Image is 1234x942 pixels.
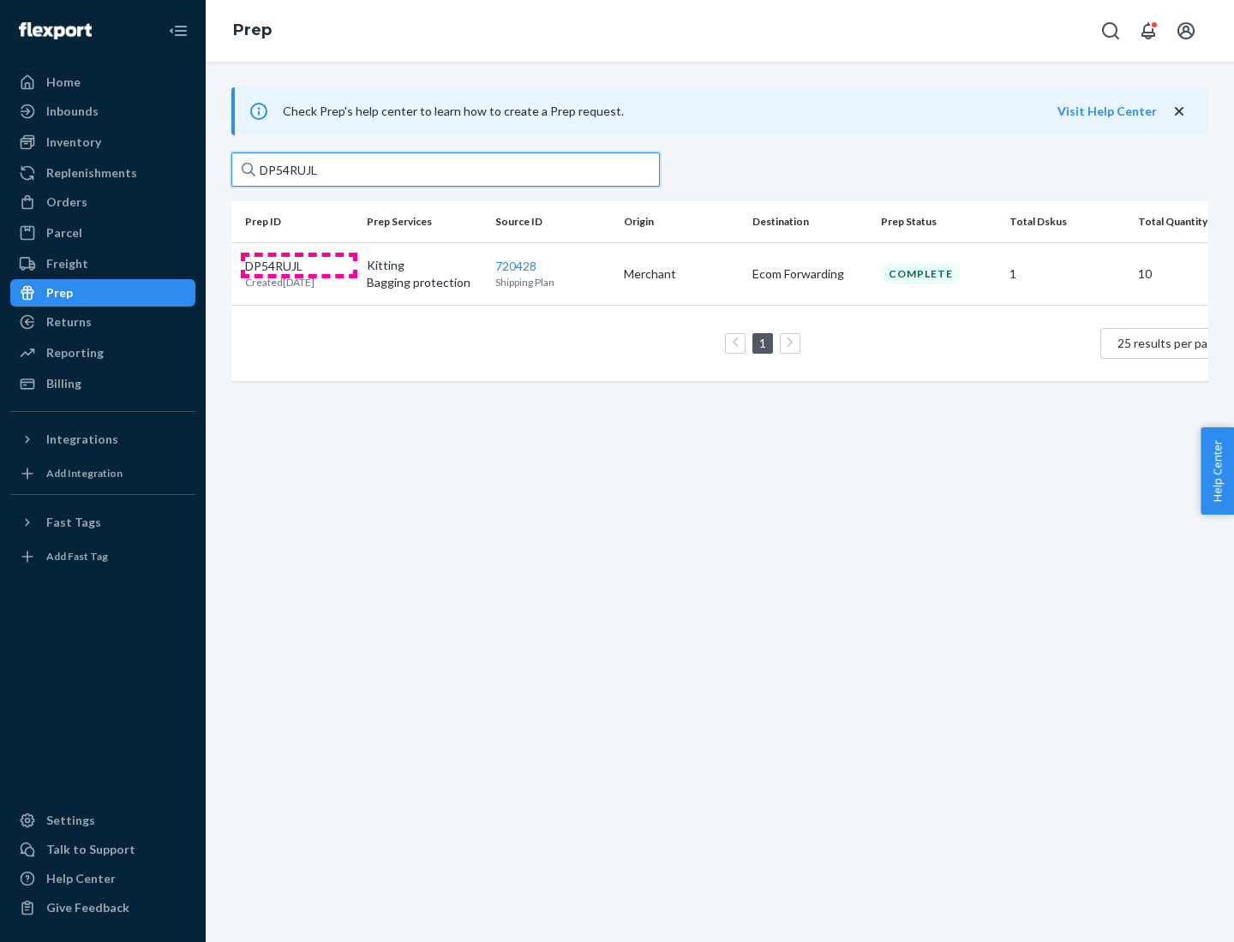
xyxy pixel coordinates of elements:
div: Inventory [46,134,101,151]
img: Flexport logo [19,22,92,39]
a: Orders [10,188,195,216]
div: Returns [46,313,92,331]
div: Billing [46,375,81,392]
ol: breadcrumbs [219,6,285,56]
div: Home [46,74,81,91]
div: Settings [46,812,95,829]
div: Parcel [46,224,82,241]
a: Inbounds [10,98,195,125]
a: Settings [10,807,195,834]
div: Talk to Support [46,841,135,858]
a: Reporting [10,339,195,367]
div: Replenishments [46,164,137,182]
th: Prep ID [231,201,360,242]
a: Billing [10,370,195,397]
a: Prep [233,21,272,39]
a: Freight [10,250,195,277]
button: Visit Help Center [1057,103,1157,120]
p: Merchant [624,265,739,283]
p: Shipping Plan [495,275,610,289]
div: Reporting [46,344,104,361]
div: Orders [46,194,87,211]
a: 720428 [495,259,536,273]
p: DP54RUJL [245,258,314,275]
th: Total Dskus [1003,201,1131,242]
button: Fast Tags [10,509,195,536]
a: Replenishments [10,159,195,187]
a: Talk to Support [10,836,195,863]
p: Bagging protection [367,274,482,291]
a: Inventory [10,128,195,156]
th: Prep Status [874,201,1003,242]
a: Add Fast Tag [10,543,195,570]
div: Give Feedback [46,899,129,916]
input: Search prep jobs [231,152,660,187]
button: Give Feedback [10,894,195,921]
button: close [1171,103,1188,121]
p: Kitting [367,257,482,274]
button: Open account menu [1169,14,1203,48]
a: Returns [10,308,195,336]
div: Freight [46,255,88,272]
th: Source ID [488,201,617,242]
div: Add Integration [46,466,123,480]
button: Help Center [1201,427,1234,515]
p: Ecom Forwarding [752,265,867,283]
p: 1 [1009,265,1124,283]
div: Complete [881,263,961,284]
a: Add Integration [10,460,195,487]
div: Add Fast Tag [46,549,108,563]
div: Integrations [46,431,118,448]
div: Inbounds [46,103,99,120]
div: Prep [46,284,73,301]
a: Prep [10,279,195,307]
a: Home [10,69,195,96]
button: Integrations [10,426,195,453]
a: Page 1 is your current page [756,336,770,350]
button: Close Navigation [161,14,195,48]
th: Destination [746,201,874,242]
span: Check Prep's help center to learn how to create a Prep request. [283,104,624,118]
p: Created [DATE] [245,275,314,289]
th: Prep Services [360,201,488,242]
div: Help Center [46,870,116,887]
a: Help Center [10,865,195,892]
a: Parcel [10,219,195,247]
button: Open Search Box [1093,14,1128,48]
span: 25 results per page [1117,336,1221,350]
th: Origin [617,201,746,242]
div: Fast Tags [46,514,101,531]
button: Open notifications [1131,14,1165,48]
